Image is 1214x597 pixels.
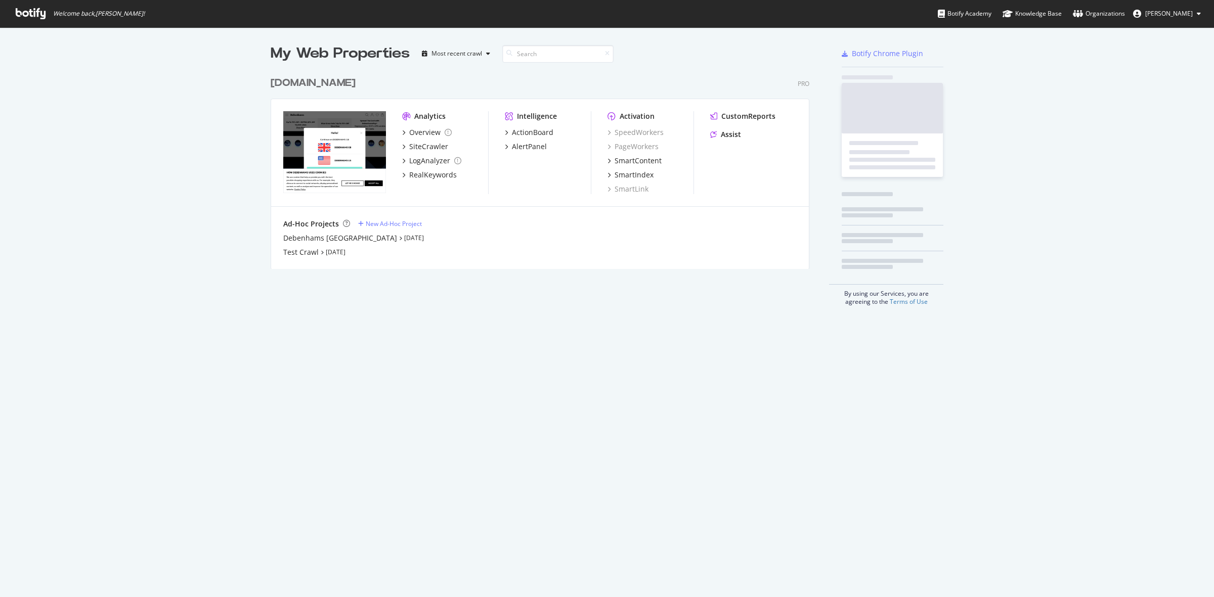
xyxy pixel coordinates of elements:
a: Terms of Use [890,297,928,306]
div: Organizations [1073,9,1125,19]
button: [PERSON_NAME] [1125,6,1209,22]
div: AlertPanel [512,142,547,152]
div: SmartIndex [615,170,654,180]
div: ActionBoard [512,127,553,137]
a: SpeedWorkers [608,127,664,137]
div: LogAnalyzer [409,156,450,166]
div: CustomReports [721,111,775,121]
span: Welcome back, [PERSON_NAME] ! [53,10,145,18]
div: Ad-Hoc Projects [283,219,339,229]
a: LogAnalyzer [402,156,461,166]
a: [DATE] [404,234,424,242]
a: RealKeywords [402,170,457,180]
div: New Ad-Hoc Project [366,219,422,228]
div: Analytics [414,111,446,121]
div: Knowledge Base [1003,9,1062,19]
input: Search [502,45,614,63]
div: Assist [721,129,741,140]
img: debenhams.com [283,111,386,193]
a: Debenhams [GEOGRAPHIC_DATA] [283,233,397,243]
div: SiteCrawler [409,142,448,152]
div: My Web Properties [271,43,410,64]
div: By using our Services, you are agreeing to the [829,284,943,306]
div: Overview [409,127,441,137]
div: SmartContent [615,156,662,166]
div: Botify Academy [938,9,991,19]
a: [DATE] [326,248,345,256]
a: PageWorkers [608,142,659,152]
a: [DOMAIN_NAME] [271,76,360,90]
a: AlertPanel [505,142,547,152]
div: Pro [798,79,809,88]
a: New Ad-Hoc Project [358,219,422,228]
a: CustomReports [710,111,775,121]
button: Most recent crawl [418,45,494,62]
a: Overview [402,127,452,137]
a: SmartLink [608,184,648,194]
div: Botify Chrome Plugin [852,49,923,59]
a: Botify Chrome Plugin [842,49,923,59]
div: Most recent crawl [431,51,482,57]
a: Assist [710,129,741,140]
div: [DOMAIN_NAME] [271,76,356,90]
span: Zubair Kakuji [1145,9,1193,18]
a: SmartIndex [608,170,654,180]
a: SiteCrawler [402,142,448,152]
a: Test Crawl [283,247,319,257]
a: ActionBoard [505,127,553,137]
a: SmartContent [608,156,662,166]
div: RealKeywords [409,170,457,180]
div: Activation [620,111,655,121]
div: Intelligence [517,111,557,121]
div: grid [271,64,817,269]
